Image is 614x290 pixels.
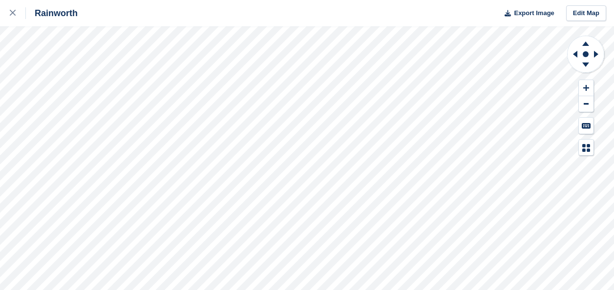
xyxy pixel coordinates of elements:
[579,140,593,156] button: Map Legend
[579,80,593,96] button: Zoom In
[514,8,554,18] span: Export Image
[26,7,78,19] div: Rainworth
[499,5,554,21] button: Export Image
[579,118,593,134] button: Keyboard Shortcuts
[566,5,606,21] a: Edit Map
[579,96,593,112] button: Zoom Out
